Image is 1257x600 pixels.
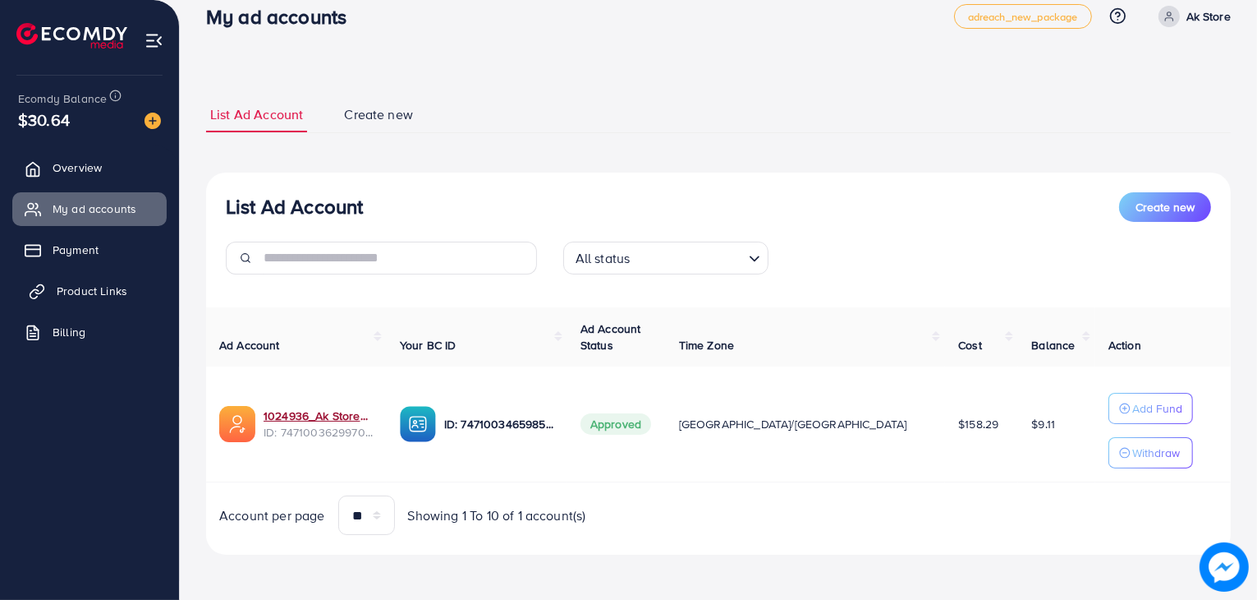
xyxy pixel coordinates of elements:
span: adreach_new_package [968,12,1078,22]
h3: My ad accounts [206,5,360,29]
span: Product Links [57,283,127,299]
img: ic-ads-acc.e4c84228.svg [219,406,255,442]
button: Add Fund [1108,393,1193,424]
span: Approved [580,413,651,435]
p: Ak Store [1186,7,1231,26]
img: ic-ba-acc.ded83a64.svg [400,406,436,442]
span: Billing [53,324,85,340]
input: Search for option [635,243,741,270]
span: Payment [53,242,99,258]
span: Cost [958,337,982,353]
a: adreach_new_package [954,4,1092,29]
span: $158.29 [958,416,998,432]
a: Payment [12,233,167,266]
p: ID: 7471003465985064977 [444,414,554,434]
span: ID: 7471003629970210817 [264,424,374,441]
span: Balance [1031,337,1075,353]
a: Billing [12,316,167,348]
span: Ad Account [219,337,280,353]
span: Your BC ID [400,337,456,353]
div: <span class='underline'>1024936_Ak Store_1739478585720</span></br>7471003629970210817 [264,408,374,441]
span: Create new [344,105,413,124]
span: Ad Account Status [580,321,641,353]
span: Create new [1135,199,1195,215]
a: My ad accounts [12,192,167,225]
button: Create new [1119,192,1211,222]
a: Overview [12,151,167,184]
a: Ak Store [1152,6,1231,27]
span: All status [572,247,634,270]
span: Account per page [219,506,325,525]
img: image [1200,542,1249,592]
span: Showing 1 To 10 of 1 account(s) [408,506,586,525]
button: Withdraw [1108,437,1193,468]
p: Withdraw [1132,443,1180,463]
span: $9.11 [1031,416,1055,432]
span: $30.64 [18,108,70,132]
img: logo [16,23,127,48]
a: Product Links [12,275,167,307]
img: image [145,113,161,129]
img: menu [145,31,163,50]
span: Overview [53,159,102,176]
span: [GEOGRAPHIC_DATA]/[GEOGRAPHIC_DATA] [679,416,907,432]
span: Ecomdy Balance [18,90,107,107]
span: Time Zone [679,337,734,353]
p: Add Fund [1132,399,1182,418]
a: 1024936_Ak Store_1739478585720 [264,408,374,424]
span: List Ad Account [210,105,303,124]
span: Action [1108,337,1141,353]
div: Search for option [563,242,768,275]
span: My ad accounts [53,201,136,217]
h3: List Ad Account [226,195,363,219]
